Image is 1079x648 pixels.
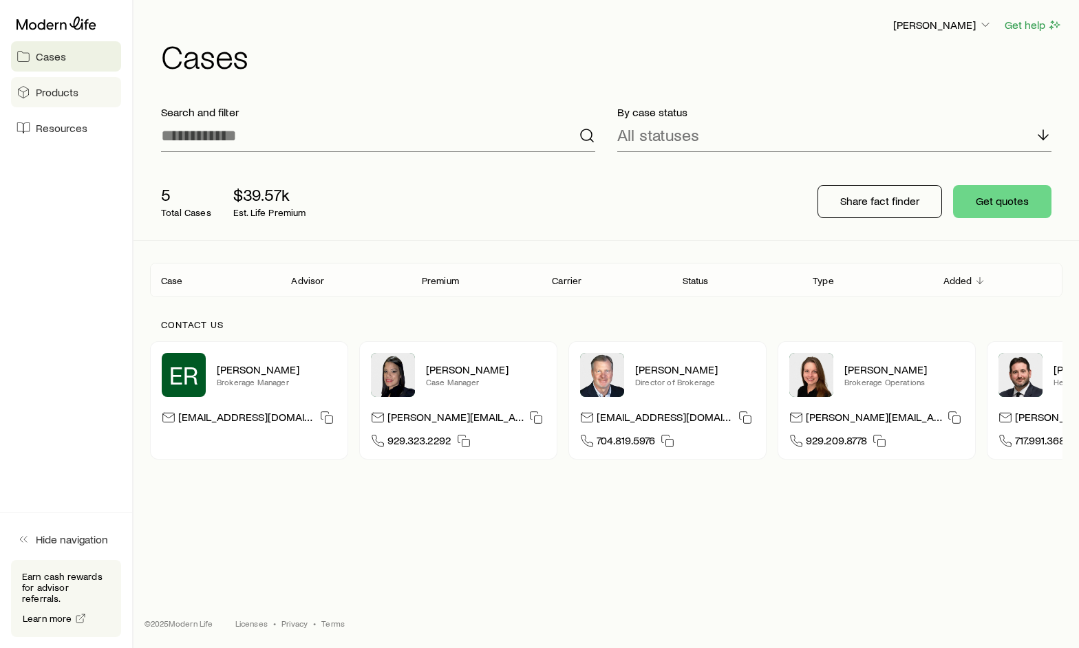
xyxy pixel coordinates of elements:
span: Resources [36,121,87,135]
div: Earn cash rewards for advisor referrals.Learn more [11,560,121,637]
img: Ellen Wall [789,353,833,397]
span: • [273,618,276,629]
p: Case Manager [426,376,546,387]
p: [PERSON_NAME][EMAIL_ADDRESS][DOMAIN_NAME] [387,410,524,429]
p: [PERSON_NAME] [426,363,546,376]
p: By case status [617,105,1051,119]
p: Added [943,275,972,286]
a: Products [11,77,121,107]
span: Learn more [23,614,72,623]
p: Carrier [552,275,581,286]
p: Est. Life Premium [233,207,306,218]
a: Licenses [235,618,268,629]
p: Brokerage Manager [217,376,336,387]
p: Type [813,275,834,286]
button: Hide navigation [11,524,121,554]
p: $39.57k [233,185,306,204]
span: 717.991.3687 [1015,433,1069,452]
p: 5 [161,185,211,204]
a: Resources [11,113,121,143]
span: 929.209.8778 [806,433,867,452]
p: [PERSON_NAME] [844,363,964,376]
div: Client cases [150,263,1062,297]
h1: Cases [161,39,1062,72]
button: [PERSON_NAME] [893,17,993,34]
p: [PERSON_NAME] [893,18,992,32]
p: Share fact finder [840,194,919,208]
p: Status [683,275,709,286]
span: Cases [36,50,66,63]
span: ER [169,361,198,389]
img: Bryan Simmons [998,353,1043,397]
span: Hide navigation [36,532,108,546]
p: Premium [422,275,459,286]
a: Cases [11,41,121,72]
span: 929.323.2292 [387,433,451,452]
a: Privacy [281,618,308,629]
button: Get help [1004,17,1062,33]
img: Elana Hasten [371,353,415,397]
button: Share fact finder [818,185,942,218]
span: • [313,618,316,629]
a: Terms [321,618,345,629]
p: Total Cases [161,207,211,218]
span: 704.819.5976 [597,433,655,452]
p: Search and filter [161,105,595,119]
p: [PERSON_NAME] [635,363,755,376]
span: Products [36,85,78,99]
p: [PERSON_NAME][EMAIL_ADDRESS][DOMAIN_NAME] [806,410,942,429]
p: Case [161,275,183,286]
p: Advisor [291,275,324,286]
p: [EMAIL_ADDRESS][DOMAIN_NAME] [178,410,314,429]
p: [PERSON_NAME] [217,363,336,376]
p: Contact us [161,319,1051,330]
button: Get quotes [953,185,1051,218]
p: [EMAIL_ADDRESS][DOMAIN_NAME] [597,410,733,429]
p: © 2025 Modern Life [145,618,213,629]
p: Brokerage Operations [844,376,964,387]
p: All statuses [617,125,699,144]
img: Trey Wall [580,353,624,397]
p: Director of Brokerage [635,376,755,387]
p: Earn cash rewards for advisor referrals. [22,571,110,604]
